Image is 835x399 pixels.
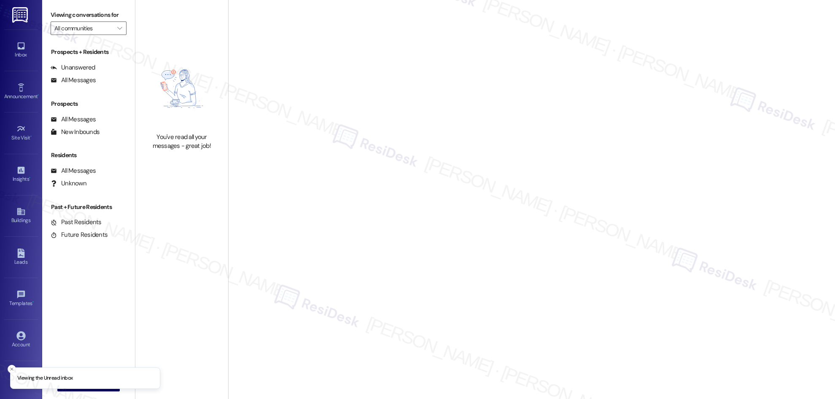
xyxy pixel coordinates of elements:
div: All Messages [51,166,96,175]
i:  [117,25,122,32]
div: Past + Future Residents [42,203,135,212]
a: Buildings [4,204,38,227]
span: • [38,92,39,98]
a: Templates • [4,287,38,310]
input: All communities [54,21,113,35]
span: • [32,299,34,305]
div: You've read all your messages - great job! [145,133,219,151]
div: Prospects [42,99,135,108]
a: Inbox [4,39,38,62]
div: Past Residents [51,218,102,227]
div: Unknown [51,179,86,188]
a: Insights • [4,163,38,186]
div: Unanswered [51,63,95,72]
div: New Inbounds [51,128,100,137]
a: Support [4,370,38,393]
label: Viewing conversations for [51,8,127,21]
div: All Messages [51,115,96,124]
a: Account [4,329,38,351]
div: Prospects + Residents [42,48,135,56]
div: Future Residents [51,230,108,239]
a: Site Visit • [4,122,38,145]
p: Viewing the Unread inbox [17,375,73,382]
img: empty-state [145,49,219,129]
a: Leads [4,246,38,269]
div: All Messages [51,76,96,85]
button: Close toast [8,365,16,373]
span: • [29,175,30,181]
div: Residents [42,151,135,160]
span: • [30,134,32,139]
img: ResiDesk Logo [12,7,30,23]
